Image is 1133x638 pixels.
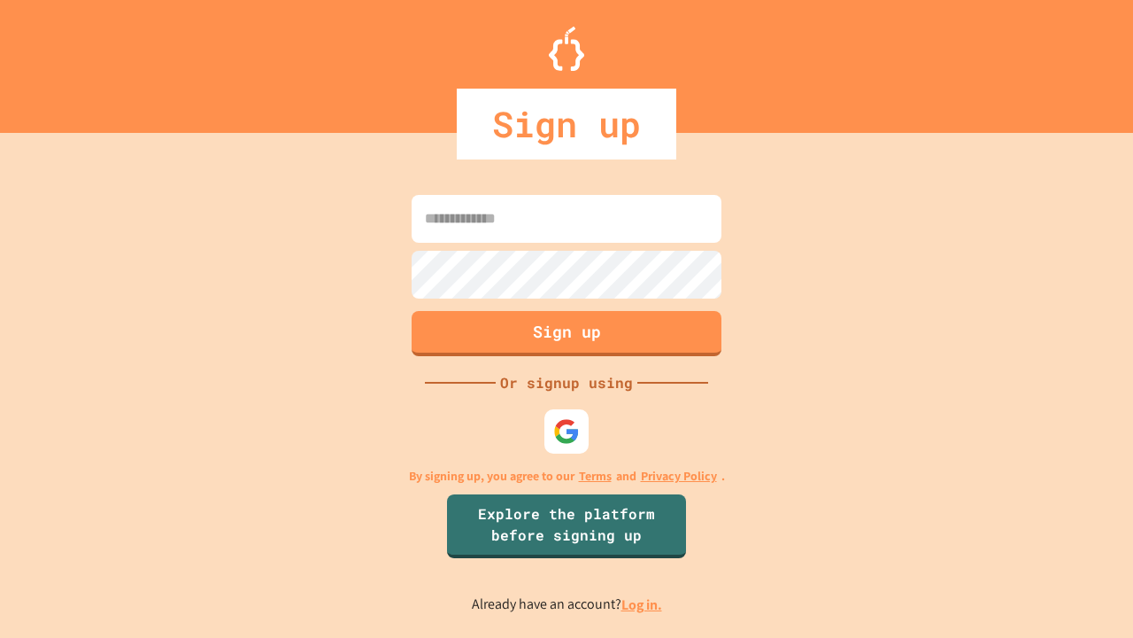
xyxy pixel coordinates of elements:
[621,595,662,614] a: Log in.
[457,89,676,159] div: Sign up
[579,467,612,486] a: Terms
[641,467,717,486] a: Privacy Policy
[472,594,662,616] p: Already have an account?
[447,494,686,558] a: Explore the platform before signing up
[412,311,721,356] button: Sign up
[496,372,637,393] div: Or signup using
[409,467,725,486] p: By signing up, you agree to our and .
[553,418,580,445] img: google-icon.svg
[549,27,584,71] img: Logo.svg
